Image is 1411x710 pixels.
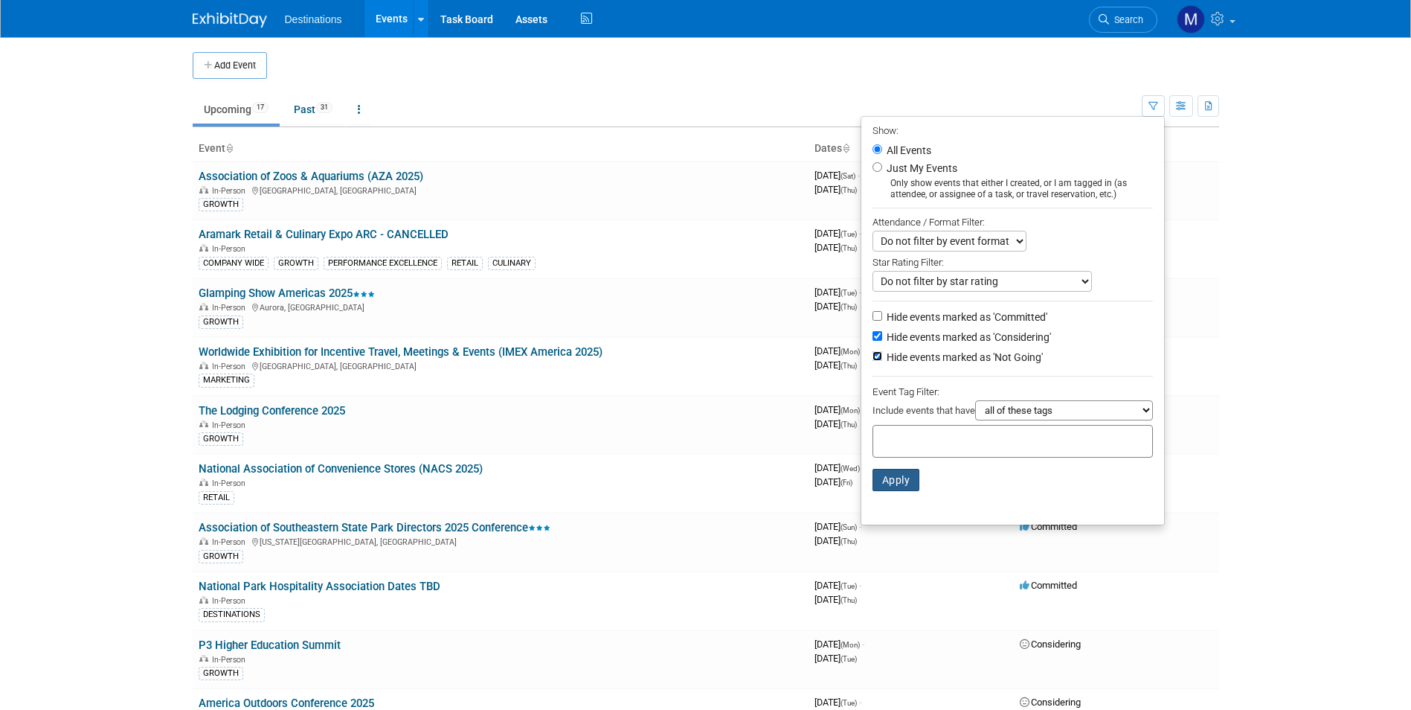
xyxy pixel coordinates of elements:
span: - [859,580,861,591]
a: Upcoming17 [193,95,280,124]
div: [GEOGRAPHIC_DATA], [GEOGRAPHIC_DATA] [199,184,803,196]
span: (Tue) [841,230,857,238]
span: - [859,287,861,298]
span: [DATE] [814,594,857,605]
span: (Thu) [841,537,857,546]
span: Considering [1020,697,1081,708]
div: RETAIL [447,257,483,270]
span: - [858,170,860,181]
div: Attendance / Format Filter: [872,214,1153,231]
span: (Thu) [841,303,857,311]
a: Association of Zoos & Aquariums (AZA 2025) [199,170,423,183]
span: Destinations [285,13,342,25]
div: Star Rating Filter: [872,252,1153,271]
span: [DATE] [814,228,861,239]
a: Search [1089,7,1157,33]
span: Committed [1020,521,1077,532]
span: [DATE] [814,404,864,415]
label: Just My Events [884,161,957,176]
a: National Park Hospitality Association Dates TBD [199,580,440,593]
span: [DATE] [814,476,852,487]
img: In-Person Event [199,186,208,194]
span: (Mon) [841,406,860,415]
span: [DATE] [814,462,864,473]
div: GROWTH [274,257,318,270]
div: PERFORMANCE EXCELLENCE [324,257,442,270]
span: In-Person [212,186,250,196]
div: MARKETING [199,374,254,387]
span: (Thu) [841,186,857,194]
span: (Mon) [841,641,860,649]
span: In-Person [212,362,250,371]
span: In-Person [212,655,250,665]
a: The Lodging Conference 2025 [199,404,345,418]
span: - [862,639,864,650]
span: [DATE] [814,697,861,708]
span: In-Person [212,244,250,254]
a: Sort by Start Date [842,142,849,154]
span: (Fri) [841,479,852,487]
div: GROWTH [199,667,243,680]
button: Apply [872,469,920,491]
span: [DATE] [814,535,857,546]
div: [US_STATE][GEOGRAPHIC_DATA], [GEOGRAPHIC_DATA] [199,535,803,547]
span: (Tue) [841,655,857,663]
img: In-Person Event [199,596,208,604]
th: Dates [809,136,1014,161]
span: (Thu) [841,362,857,370]
span: [DATE] [814,345,864,356]
span: 17 [252,102,269,113]
img: In-Person Event [199,362,208,369]
img: In-Person Event [199,655,208,662]
div: DESTINATIONS [199,608,265,621]
img: Melissa Schattenberg [1177,5,1205,33]
span: [DATE] [814,301,857,312]
a: National Association of Convenience Stores (NACS 2025) [199,462,483,476]
a: Past31 [283,95,344,124]
a: Association of Southeastern State Park Directors 2025 Conference [199,521,550,534]
img: In-Person Event [199,420,208,428]
span: (Thu) [841,596,857,604]
span: [DATE] [814,580,861,591]
div: Only show events that either I created, or I am tagged in (as attendee, or assignee of a task, or... [872,178,1153,200]
th: Event [193,136,809,161]
span: (Sun) [841,523,857,531]
span: [DATE] [814,418,857,429]
span: In-Person [212,420,250,430]
span: Committed [1020,580,1077,591]
span: [DATE] [814,653,857,664]
span: [DATE] [814,170,860,181]
span: [DATE] [814,521,861,532]
span: In-Person [212,596,250,606]
img: In-Person Event [199,244,208,252]
a: P3 Higher Education Summit [199,639,341,652]
label: Hide events marked as 'Not Going' [884,350,1043,365]
span: (Tue) [841,699,857,707]
span: (Thu) [841,244,857,252]
span: In-Person [212,303,250,313]
img: In-Person Event [199,303,208,310]
div: Aurora, [GEOGRAPHIC_DATA] [199,301,803,313]
span: - [859,697,861,708]
span: [DATE] [814,184,857,195]
span: In-Person [212,479,250,488]
img: In-Person Event [199,479,208,486]
div: Event Tag Filter: [872,383,1153,400]
span: (Mon) [841,348,860,356]
label: Hide events marked as 'Considering' [884,330,1051,345]
a: Aramark Retail & Culinary Expo ARC - CANCELLED [199,228,449,241]
a: Worldwide Exhibition for Incentive Travel, Meetings & Events (IMEX America 2025) [199,345,602,359]
div: CULINARY [488,257,536,270]
div: [GEOGRAPHIC_DATA], [GEOGRAPHIC_DATA] [199,359,803,371]
div: GROWTH [199,316,243,329]
span: (Thu) [841,420,857,429]
img: In-Person Event [199,537,208,545]
div: Show: [872,121,1153,139]
button: Add Event [193,52,267,79]
div: Include events that have [872,400,1153,425]
img: ExhibitDay [193,13,267,28]
label: Hide events marked as 'Committed' [884,310,1047,324]
a: Glamping Show Americas 2025 [199,287,375,300]
span: In-Person [212,537,250,547]
span: (Tue) [841,582,857,590]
